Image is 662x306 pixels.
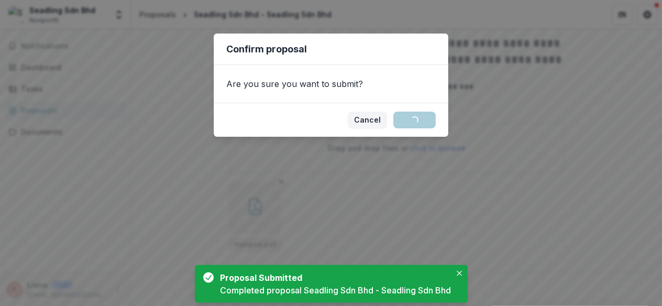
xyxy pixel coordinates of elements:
[214,34,448,65] header: Confirm proposal
[220,284,451,297] div: Completed proposal Seadling Sdn Bhd - Seadling Sdn Bhd
[220,271,447,284] div: Proposal Submitted
[453,267,466,280] button: Close
[214,65,448,103] div: Are you sure you want to submit?
[348,112,387,128] button: Cancel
